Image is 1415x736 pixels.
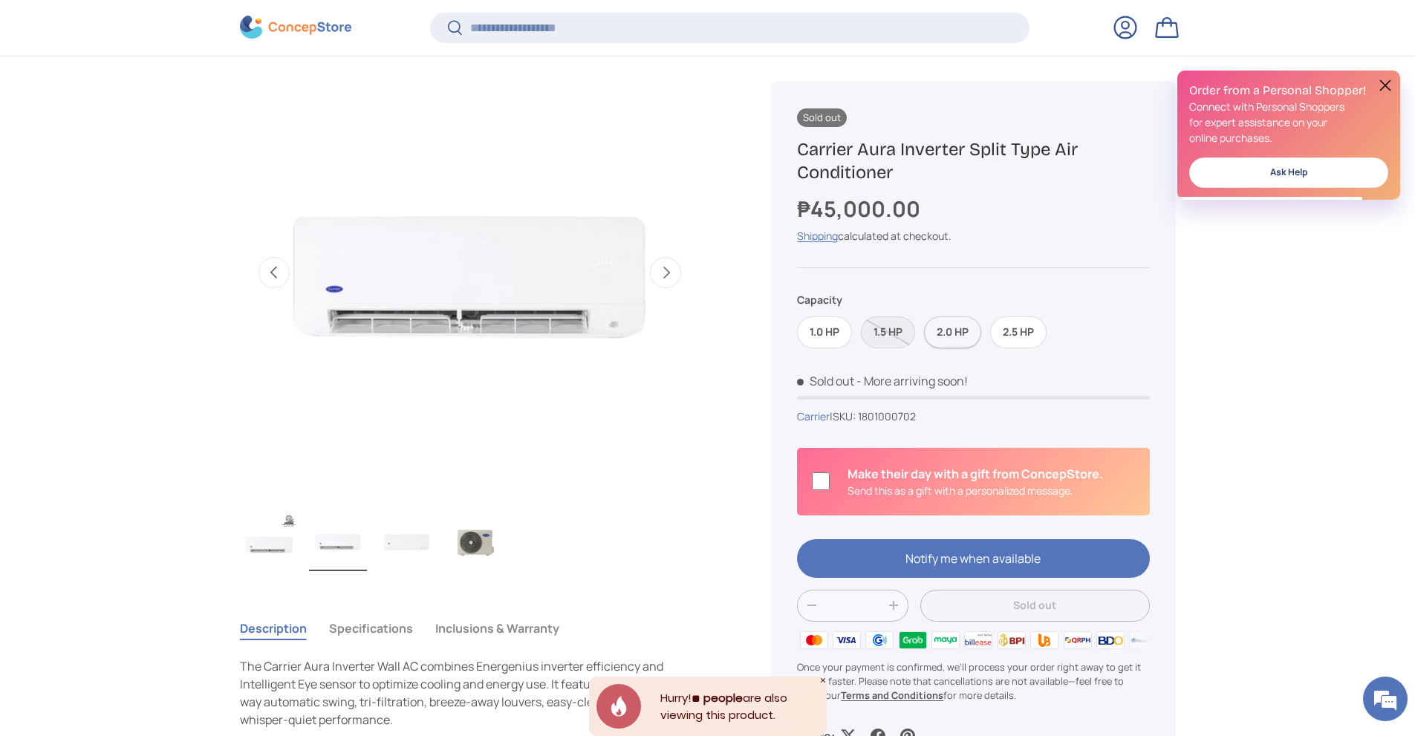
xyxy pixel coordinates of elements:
img: visa [830,629,863,651]
span: SKU: [833,409,856,423]
h2: Order from a Personal Shopper! [1189,82,1388,99]
span: 1801000702 [858,409,916,423]
label: Sold out [861,316,915,348]
span: Sold out [797,108,847,127]
div: Close [819,677,827,684]
p: Once your payment is confirmed, we'll process your order right away to get it to you faster. Plea... [797,660,1149,703]
button: Description [240,611,307,645]
img: Carrier Aura Inverter Split Type Air Conditioner [377,512,435,571]
img: master [797,629,830,651]
img: ConcepStore [240,16,351,39]
span: | [830,409,916,423]
media-gallery: Gallery Viewer [240,42,700,576]
img: Carrier Aura Inverter Split Type Air Conditioner [241,512,299,571]
img: billease [962,629,995,651]
img: Carrier Aura Inverter Split Type Air Conditioner [309,512,367,571]
img: bpi [995,629,1028,651]
p: Connect with Personal Shoppers for expert assistance on your online purchases. [1189,99,1388,146]
span: Sold out [797,373,854,389]
input: Is this a gift? [812,473,830,491]
a: Ask Help [1189,157,1388,188]
div: Is this a gift? [848,465,1103,498]
img: bdo [1094,629,1127,651]
img: maya [929,629,962,651]
img: metrobank [1127,629,1159,651]
div: calculated at checkout. [797,229,1149,244]
p: - More arriving soon! [856,373,968,389]
button: Specifications [329,611,413,645]
a: Terms and Conditions [841,689,943,703]
img: ubp [1028,629,1061,651]
strong: ₱45,000.00 [797,194,924,224]
img: gcash [863,629,896,651]
a: Carrier [797,409,830,423]
img: grabpay [896,629,928,651]
img: qrph [1061,629,1093,651]
img: Carrier Aura Inverter Split Type Air Conditioner [446,512,504,571]
button: Sold out [920,590,1149,622]
legend: Capacity [797,293,842,308]
button: Inclusions & Warranty [435,611,559,645]
p: The Carrier Aura Inverter Wall AC combines Energenius inverter efficiency and Intelligent Eye sen... [240,657,700,729]
a: Shipping [797,229,838,244]
h1: Carrier Aura Inverter Split Type Air Conditioner [797,138,1149,184]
